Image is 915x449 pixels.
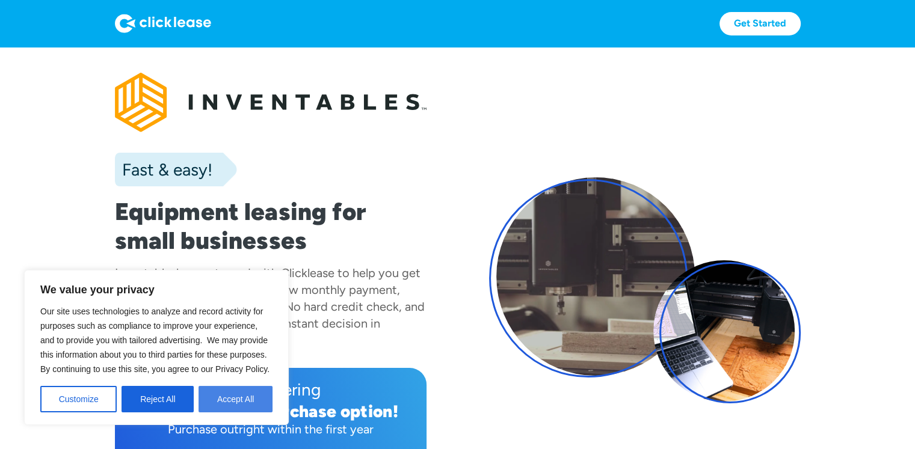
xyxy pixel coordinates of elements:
[719,12,801,35] a: Get Started
[115,266,425,347] div: has partnered with Clicklease to help you get the equipment you need for a low monthly payment, c...
[199,386,273,412] button: Accept All
[40,386,117,412] button: Customize
[122,386,194,412] button: Reject All
[115,157,212,182] div: Fast & easy!
[115,197,427,255] h1: Equipment leasing for small businesses
[115,14,211,33] img: Logo
[217,401,398,421] div: early purchase option!
[115,266,176,280] div: Inventables
[125,421,417,438] div: Purchase outright within the first year
[40,283,273,297] p: We value your privacy
[24,270,289,425] div: We value your privacy
[40,307,270,374] span: Our site uses technologies to analyze and record activity for purposes such as compliance to impr...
